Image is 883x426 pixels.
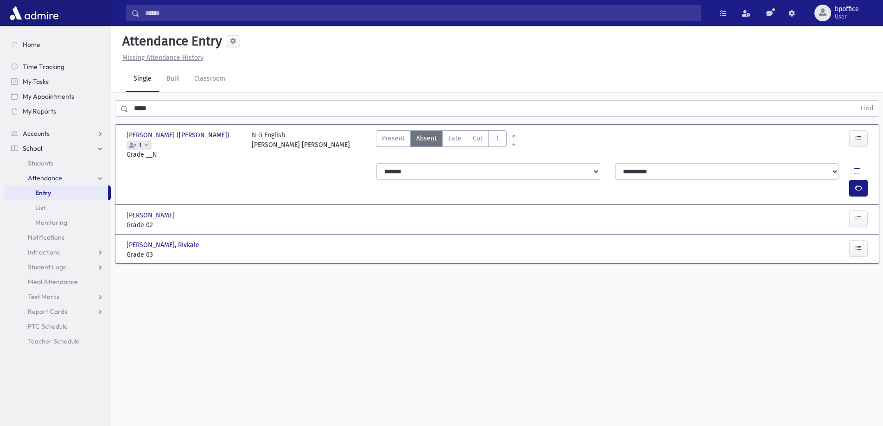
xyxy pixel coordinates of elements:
[23,107,56,115] span: My Reports
[4,245,111,260] a: Infractions
[4,141,111,156] a: School
[4,304,111,319] a: Report Cards
[127,220,242,230] span: Grade 02
[4,289,111,304] a: Test Marks
[28,292,59,301] span: Test Marks
[4,74,111,89] a: My Tasks
[855,101,879,116] button: Find
[28,233,64,242] span: Notifications
[4,230,111,245] a: Notifications
[140,5,700,21] input: Search
[23,92,74,101] span: My Appointments
[4,274,111,289] a: Meal Attendance
[835,6,859,13] span: bpoffice
[416,134,437,143] span: Absent
[127,130,231,140] span: [PERSON_NAME] ([PERSON_NAME])
[187,66,233,92] a: Classroom
[4,319,111,334] a: PTC Schedule
[252,130,350,159] div: N-5 English [PERSON_NAME] [PERSON_NAME]
[127,150,242,159] span: Grade __N
[4,185,108,200] a: Entry
[4,89,111,104] a: My Appointments
[4,156,111,171] a: Students
[28,174,62,182] span: Attendance
[4,334,111,349] a: Teacher Schedule
[4,126,111,141] a: Accounts
[28,263,66,271] span: Student Logs
[35,218,67,227] span: Monitoring
[137,142,143,148] span: 1
[4,37,111,52] a: Home
[4,215,111,230] a: Monitoring
[126,66,159,92] a: Single
[23,77,49,86] span: My Tasks
[382,134,405,143] span: Present
[23,40,40,49] span: Home
[28,278,78,286] span: Meal Attendance
[127,250,242,260] span: Grade 03
[23,129,50,138] span: Accounts
[4,200,111,215] a: List
[23,63,64,71] span: Time Tracking
[35,203,45,212] span: List
[448,134,461,143] span: Late
[4,171,111,185] a: Attendance
[35,189,51,197] span: Entry
[28,322,68,331] span: PTC Schedule
[159,66,187,92] a: Bulk
[28,337,80,345] span: Teacher Schedule
[119,33,222,49] h5: Attendance Entry
[4,104,111,119] a: My Reports
[122,54,203,62] u: Missing Attendance History
[23,144,42,153] span: School
[127,240,201,250] span: [PERSON_NAME], Rivkale
[119,54,203,62] a: Missing Attendance History
[473,134,483,143] span: Cut
[376,130,507,159] div: AttTypes
[7,4,61,22] img: AdmirePro
[28,248,60,256] span: Infractions
[4,59,111,74] a: Time Tracking
[835,13,859,20] span: User
[4,260,111,274] a: Student Logs
[28,307,67,316] span: Report Cards
[127,210,177,220] span: [PERSON_NAME]
[28,159,53,167] span: Students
